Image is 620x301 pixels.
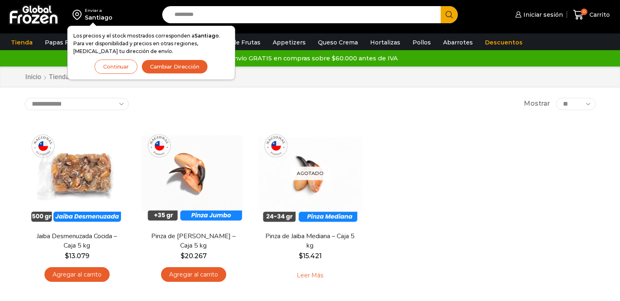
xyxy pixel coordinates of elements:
p: Agotado [291,166,329,180]
a: Iniciar sesión [513,7,563,23]
a: Pollos [408,35,435,50]
button: Search button [441,6,458,23]
bdi: 15.421 [299,252,322,260]
span: Iniciar sesión [521,11,563,19]
a: Appetizers [269,35,310,50]
a: Tienda [49,73,70,82]
a: Agregar al carrito: “Jaiba Desmenuzada Cocida - Caja 5 kg” [44,267,110,282]
button: Continuar [95,60,137,74]
a: Descuentos [481,35,527,50]
div: Santiago [85,13,113,22]
nav: Breadcrumb [25,73,163,82]
select: Pedido de la tienda [25,98,129,110]
a: Abarrotes [439,35,477,50]
bdi: 13.079 [65,252,89,260]
a: 0 Carrito [571,5,612,24]
span: Carrito [587,11,610,19]
a: Agregar al carrito: “Pinza de Jaiba Jumbo - Caja 5 kg” [161,267,226,282]
div: Enviar a [85,8,113,13]
strong: Santiago [194,33,219,39]
a: Papas Fritas [41,35,86,50]
a: Pulpa de Frutas [210,35,265,50]
a: Pinza de Jaiba Mediana – Caja 5 kg [263,232,357,250]
p: Los precios y el stock mostrados corresponden a . Para ver disponibilidad y precios en otras regi... [73,32,229,55]
a: Tienda [7,35,37,50]
a: Pinza de [PERSON_NAME] – Caja 5 kg [146,232,240,250]
a: Leé más sobre “Pinza de Jaiba Mediana - Caja 5 kg” [284,267,336,284]
bdi: 20.267 [181,252,207,260]
span: 0 [581,9,587,15]
a: Hortalizas [366,35,404,50]
a: Inicio [25,73,42,82]
img: address-field-icon.svg [73,8,85,22]
span: Mostrar [524,99,550,108]
span: $ [65,252,69,260]
span: $ [181,252,185,260]
a: Queso Crema [314,35,362,50]
button: Cambiar Dirección [141,60,208,74]
a: Jaiba Desmenuzada Cocida – Caja 5 kg [30,232,124,250]
span: $ [299,252,303,260]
